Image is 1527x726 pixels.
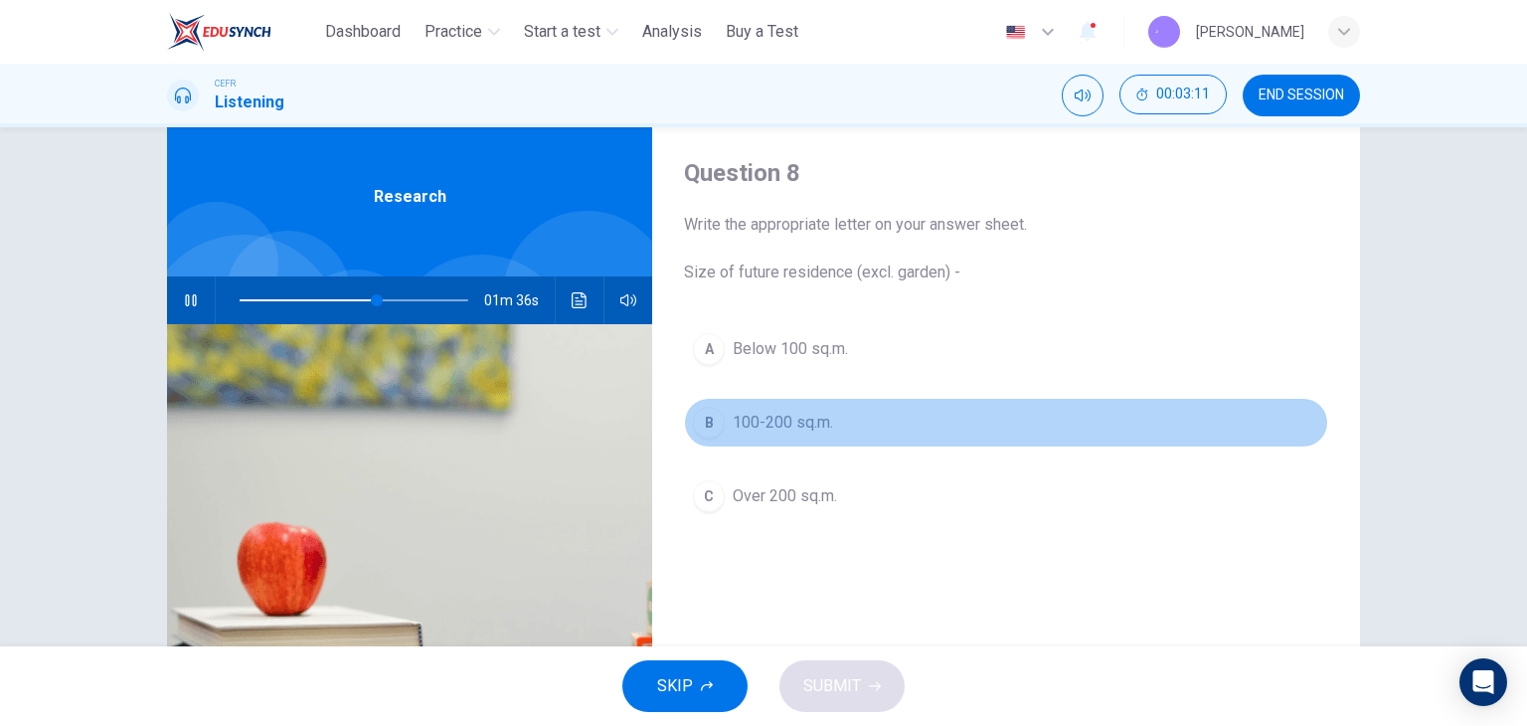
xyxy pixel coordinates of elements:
[693,333,725,365] div: A
[726,20,798,44] span: Buy a Test
[167,12,271,52] img: ELTC logo
[1243,75,1360,116] button: END SESSION
[325,20,401,44] span: Dashboard
[1196,20,1304,44] div: [PERSON_NAME]
[1156,87,1210,102] span: 00:03:11
[634,14,710,50] button: Analysis
[215,77,236,91] span: CEFR
[167,12,317,52] a: ELTC logo
[484,276,555,324] span: 01m 36s
[1259,88,1344,103] span: END SESSION
[657,672,693,700] span: SKIP
[642,20,702,44] span: Analysis
[684,398,1328,448] button: B100-200 sq.m.
[693,407,725,439] div: B
[215,91,284,114] h1: Listening
[693,480,725,512] div: C
[733,484,837,508] span: Over 200 sq.m.
[417,14,508,50] button: Practice
[516,14,626,50] button: Start a test
[622,660,748,712] button: SKIP
[1148,16,1180,48] img: Profile picture
[733,337,848,361] span: Below 100 sq.m.
[1119,75,1227,116] div: Hide
[733,411,833,435] span: 100-200 sq.m.
[684,471,1328,521] button: COver 200 sq.m.
[1459,658,1507,706] div: Open Intercom Messenger
[564,276,595,324] button: Click to see the audio transcription
[684,324,1328,374] button: ABelow 100 sq.m.
[684,213,1328,284] span: Write the appropriate letter on your answer sheet. Size of future residence (excl. garden) -
[1003,25,1028,40] img: en
[1119,75,1227,114] button: 00:03:11
[374,185,446,209] span: Research
[424,20,482,44] span: Practice
[1062,75,1103,116] div: Mute
[524,20,600,44] span: Start a test
[684,157,1328,189] h4: Question 8
[718,14,806,50] button: Buy a Test
[317,14,409,50] button: Dashboard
